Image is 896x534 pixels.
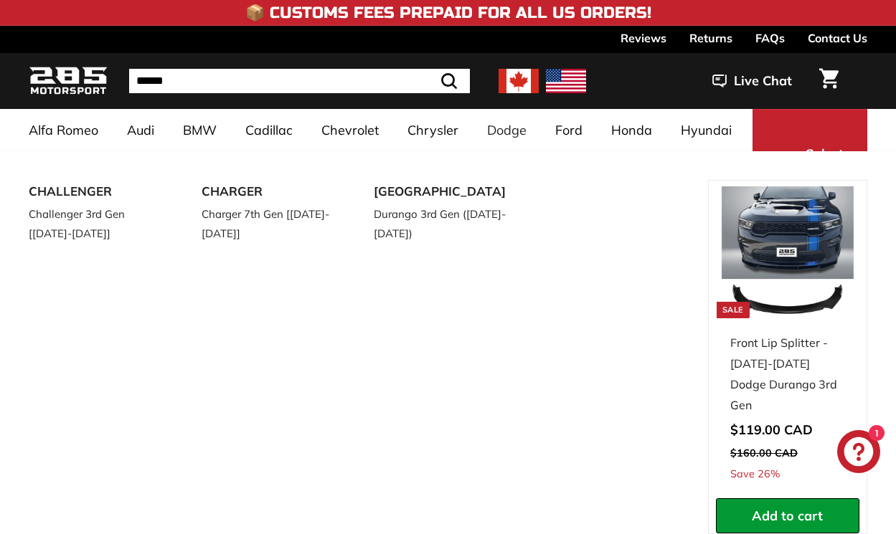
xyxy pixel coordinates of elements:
[694,63,811,99] button: Live Chat
[14,109,113,151] a: Alfa Romeo
[169,109,231,151] a: BMW
[716,498,859,534] button: Add to cart
[113,109,169,151] a: Audi
[689,26,732,50] a: Returns
[621,26,666,50] a: Reviews
[202,204,334,244] a: Charger 7th Gen [[DATE]-[DATE]]
[541,109,597,151] a: Ford
[374,204,506,244] a: Durango 3rd Gen ([DATE]-[DATE])
[811,57,847,105] a: Cart
[730,421,813,438] span: $119.00 CAD
[808,26,867,50] a: Contact Us
[29,204,161,244] a: Challenger 3rd Gen [[DATE]-[DATE]]
[129,69,470,93] input: Search
[29,180,161,204] a: CHALLENGER
[473,109,541,151] a: Dodge
[755,26,785,50] a: FAQs
[202,180,334,204] a: CHARGER
[374,180,506,204] a: [GEOGRAPHIC_DATA]
[716,181,859,498] a: Sale Front Lip Splitter - [DATE]-[DATE] Dodge Durango 3rd Gen Save 26%
[717,302,750,318] div: Sale
[597,109,666,151] a: Honda
[245,4,651,22] h4: 📦 Customs Fees Prepaid for All US Orders!
[730,447,798,459] span: $160.00 CAD
[29,65,108,98] img: Logo_285_Motorsport_areodynamics_components
[800,145,849,200] span: Select Your Vehicle
[734,72,792,90] span: Live Chat
[730,465,780,484] span: Save 26%
[833,430,885,477] inbox-online-store-chat: Shopify online store chat
[231,109,307,151] a: Cadillac
[393,109,473,151] a: Chrysler
[730,333,845,415] div: Front Lip Splitter - [DATE]-[DATE] Dodge Durango 3rd Gen
[752,507,823,524] span: Add to cart
[666,109,746,151] a: Hyundai
[307,109,393,151] a: Chevrolet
